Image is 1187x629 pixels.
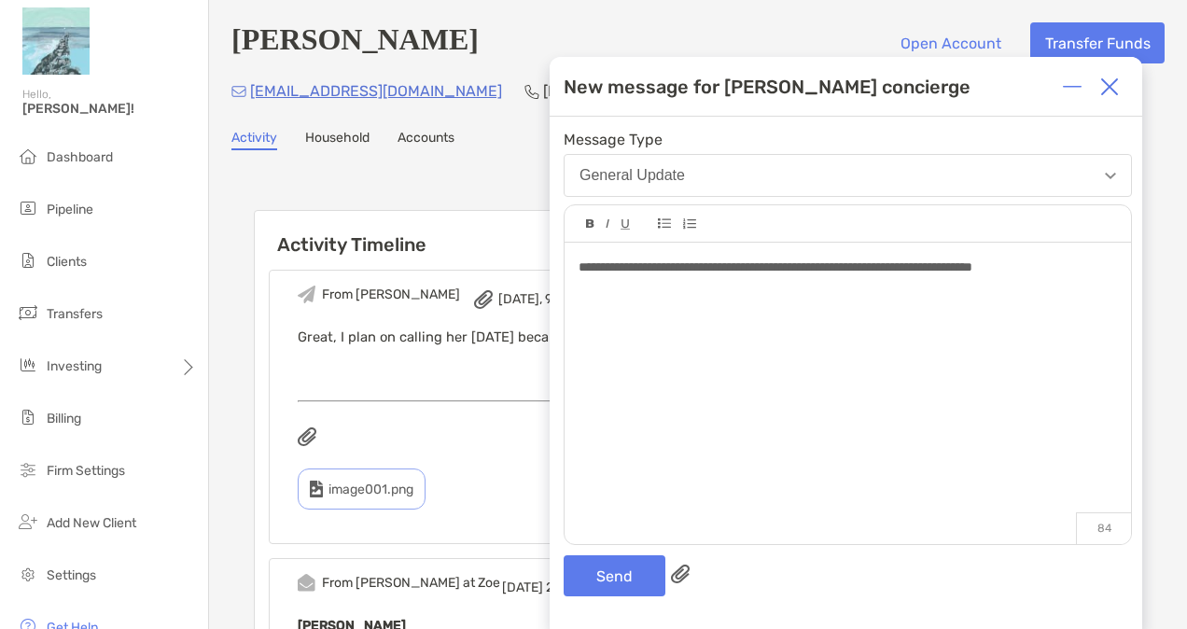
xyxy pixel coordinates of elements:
[47,411,81,426] span: Billing
[47,202,93,217] span: Pipeline
[17,354,39,376] img: investing icon
[671,565,690,583] img: paperclip attachments
[502,580,543,595] span: [DATE]
[298,574,315,592] img: Event icon
[310,481,323,497] img: type
[474,290,493,309] img: attachment
[17,249,39,272] img: clients icon
[231,130,277,150] a: Activity
[47,306,103,322] span: Transfers
[17,406,39,428] img: billing icon
[17,510,39,533] img: add_new_client icon
[564,131,1132,148] span: Message Type
[606,219,609,229] img: Editor control icon
[886,22,1015,63] button: Open Account
[47,358,102,374] span: Investing
[231,86,246,97] img: Email Icon
[564,154,1132,197] button: General Update
[543,79,675,103] p: [PHONE_NUMBER]
[47,149,113,165] span: Dashboard
[586,219,594,229] img: Editor control icon
[322,287,460,302] div: From [PERSON_NAME]
[564,555,665,596] button: Send
[17,563,39,585] img: settings icon
[1030,22,1165,63] button: Transfer Funds
[47,463,125,479] span: Firm Settings
[17,301,39,324] img: transfers icon
[22,101,197,117] span: [PERSON_NAME]!
[47,254,87,270] span: Clients
[498,291,542,307] span: [DATE],
[682,218,696,230] img: Editor control icon
[17,145,39,167] img: dashboard icon
[22,7,90,75] img: Zoe Logo
[47,515,136,531] span: Add New Client
[17,197,39,219] img: pipeline icon
[250,79,502,103] p: [EMAIL_ADDRESS][DOMAIN_NAME]
[322,575,500,591] div: From [PERSON_NAME] at Zoe
[47,567,96,583] span: Settings
[305,130,370,150] a: Household
[328,482,413,497] span: image001.png
[398,130,454,150] a: Accounts
[1063,77,1082,96] img: Expand or collapse
[1100,77,1119,96] img: Close
[1105,173,1116,179] img: Open dropdown arrow
[580,167,685,184] div: General Update
[564,76,971,98] div: New message for [PERSON_NAME] concierge
[231,22,479,63] h4: [PERSON_NAME]
[298,328,582,345] span: Great, I plan on calling her [DATE] because...
[1076,512,1131,544] p: 84
[298,427,316,446] img: attachments
[621,219,630,230] img: Editor control icon
[298,286,315,303] img: Event icon
[255,211,732,256] h6: Activity Timeline
[17,458,39,481] img: firm-settings icon
[546,580,614,595] span: 2:15 PM MD
[545,291,614,307] span: 9:27 AM MD
[524,84,539,99] img: Phone Icon
[658,218,671,229] img: Editor control icon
